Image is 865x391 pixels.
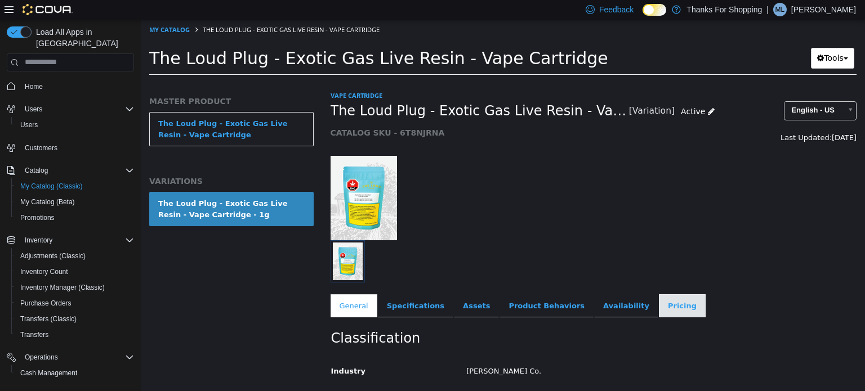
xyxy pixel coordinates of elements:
span: Inventory [20,233,134,247]
span: Catalog [20,164,134,177]
p: Thanks For Shopping [686,3,762,16]
div: Vape Cartridge [317,370,724,390]
span: Cash Management [16,366,134,380]
span: My Catalog (Classic) [16,179,134,193]
a: Promotions [16,211,59,224]
button: Operations [2,349,139,365]
span: Transfers (Classic) [20,314,77,323]
span: Operations [25,353,58,362]
span: My Catalog (Beta) [20,197,75,206]
h5: MASTER PRODUCT [8,77,173,87]
a: Availability [453,275,518,298]
span: Home [25,82,43,91]
input: Dark Mode [643,4,666,16]
img: Cova [23,4,73,15]
span: Users [20,102,134,116]
span: Transfers [20,330,48,339]
span: Last Updated: [640,114,691,122]
img: 150 [190,136,256,221]
button: Users [2,101,139,117]
button: Tools [670,28,714,49]
div: [PERSON_NAME] Co. [317,342,724,362]
a: Specifications [237,275,313,298]
div: Mike Lysack [773,3,787,16]
a: Assets [313,275,358,298]
span: Inventory Manager (Classic) [20,283,105,292]
span: Adjustments (Classic) [20,251,86,260]
span: Customers [25,143,57,152]
a: Users [16,118,42,132]
button: Users [20,102,47,116]
small: [Variation] [488,87,534,96]
span: Feedback [599,4,634,15]
a: My Catalog (Beta) [16,195,79,209]
button: Operations [20,350,63,364]
span: Home [20,79,134,93]
button: Purchase Orders [11,295,139,311]
a: My Catalog [8,6,49,14]
button: Inventory Count [11,264,139,280]
button: Catalog [20,164,52,177]
a: Inventory Manager (Classic) [16,281,109,294]
span: Users [20,120,38,129]
a: Home [20,80,47,93]
span: Inventory [25,236,52,245]
span: Purchase Orders [20,299,72,308]
span: Purchase Orders [16,296,134,310]
span: The Loud Plug - Exotic Gas Live Resin - Vape Cartridge [8,29,467,48]
a: Customers [20,141,62,155]
span: Inventory Count [16,265,134,278]
span: Catalog [25,166,48,175]
span: Users [25,105,42,114]
span: ML [775,3,785,16]
span: Operations [20,350,134,364]
button: Transfers (Classic) [11,311,139,327]
span: Cash Management [20,368,77,377]
button: Customers [2,140,139,156]
h5: VARIATIONS [8,156,173,167]
a: Purchase Orders [16,296,76,310]
button: Inventory Manager (Classic) [11,280,139,295]
span: My Catalog (Classic) [20,182,83,191]
span: Load All Apps in [GEOGRAPHIC_DATA] [32,26,134,49]
span: The Loud Plug - Exotic Gas Live Resin - Vape Cartridge [62,6,239,14]
button: Home [2,78,139,95]
span: Industry [190,347,225,356]
a: Cash Management [16,366,82,380]
h5: CATALOG SKU - 6T8NJRNA [190,108,580,118]
span: Active [540,87,564,96]
button: Catalog [2,163,139,178]
a: Inventory Count [16,265,73,278]
button: Transfers [11,327,139,343]
a: Transfers (Classic) [16,312,81,326]
span: Inventory Manager (Classic) [16,281,134,294]
button: Promotions [11,210,139,226]
a: Vape Cartridge [190,71,242,80]
span: Inventory Count [20,267,68,276]
span: Adjustments (Classic) [16,249,134,263]
p: | [766,3,769,16]
a: The Loud Plug - Exotic Gas Live Resin - Vape Cartridge [8,92,173,127]
p: [PERSON_NAME] [791,3,856,16]
button: Inventory [20,233,57,247]
a: Pricing [518,275,565,298]
button: My Catalog (Beta) [11,194,139,210]
span: My Catalog (Beta) [16,195,134,209]
button: Inventory [2,232,139,248]
span: English - US [644,82,701,100]
button: Adjustments (Classic) [11,248,139,264]
span: Promotions [20,213,55,222]
a: General [190,275,237,298]
span: Transfers (Classic) [16,312,134,326]
span: Transfers [16,328,134,341]
span: The Loud Plug - Exotic Gas Live Resin - Vape Cartridge - 1g [190,83,488,100]
a: My Catalog (Classic) [16,179,87,193]
a: English - US [643,82,716,101]
a: Adjustments (Classic) [16,249,90,263]
button: Users [11,117,139,133]
button: Cash Management [11,365,139,381]
span: Customers [20,141,134,155]
span: [DATE] [691,114,716,122]
a: Product Behaviors [359,275,453,298]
